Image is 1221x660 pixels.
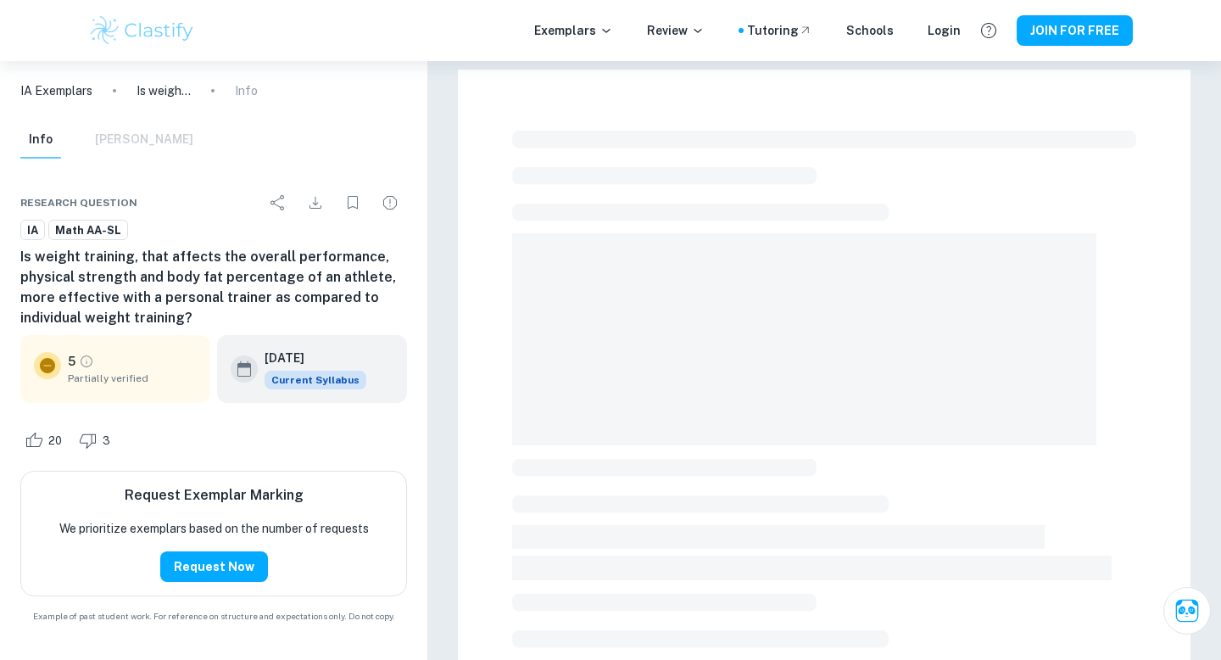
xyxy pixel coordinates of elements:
p: Review [647,21,705,40]
button: Ask Clai [1163,587,1211,635]
span: 20 [39,433,71,450]
span: Research question [20,195,137,210]
span: 3 [93,433,120,450]
a: IA Exemplars [20,81,92,100]
div: Bookmark [336,186,370,220]
button: Request Now [160,551,268,582]
button: Help and Feedback [974,16,1003,45]
a: Tutoring [747,21,812,40]
h6: [DATE] [265,349,353,367]
div: Like [20,427,71,454]
button: Info [20,121,61,159]
a: Schools [846,21,894,40]
span: Partially verified [68,371,197,386]
span: Math AA-SL [49,222,127,239]
span: Example of past student work. For reference on structure and expectations only. Do not copy. [20,610,407,623]
div: Share [261,186,295,220]
p: We prioritize exemplars based on the number of requests [59,519,369,538]
a: IA [20,220,45,241]
a: Math AA-SL [48,220,128,241]
a: Login [928,21,961,40]
a: Grade partially verified [79,354,94,369]
img: Clastify logo [88,14,196,48]
div: Dislike [75,427,120,454]
div: Download [298,186,332,220]
p: Info [235,81,258,100]
span: IA [21,222,44,239]
p: Exemplars [534,21,613,40]
div: Report issue [373,186,407,220]
p: 5 [68,352,75,371]
p: Is weight training, that affects the overall performance, physical strength and body fat percenta... [137,81,191,100]
div: This exemplar is based on the current syllabus. Feel free to refer to it for inspiration/ideas wh... [265,371,366,389]
span: Current Syllabus [265,371,366,389]
h6: Is weight training, that affects the overall performance, physical strength and body fat percenta... [20,247,407,328]
button: JOIN FOR FREE [1017,15,1133,46]
h6: Request Exemplar Marking [125,485,304,506]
